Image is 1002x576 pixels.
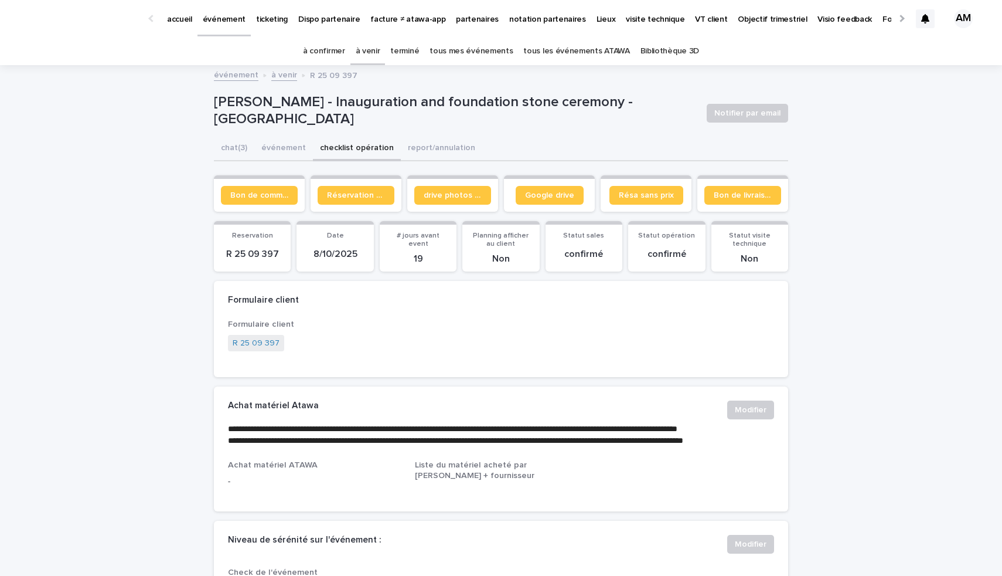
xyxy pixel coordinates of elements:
[304,249,366,260] p: 8/10/2025
[228,401,319,411] h2: Achat matériel Atawa
[553,249,615,260] p: confirmé
[563,232,604,239] span: Statut sales
[469,253,532,265] p: Non
[523,38,629,65] a: tous les événements ATAWA
[228,461,318,469] span: Achat matériel ATAWA
[313,137,401,161] button: checklist opération
[228,535,381,545] h2: Niveau de sérénité sur l'événement :
[473,232,529,248] span: Planning afficher au client
[727,401,774,419] button: Modifier
[228,320,294,328] span: Formulaire client
[318,186,394,205] a: Réservation client
[704,186,781,205] a: Bon de livraison
[714,107,781,119] span: Notifier par email
[735,538,766,550] span: Modifier
[303,38,345,65] a: à confirmer
[271,67,297,81] a: à venir
[356,38,380,65] a: à venir
[430,38,513,65] a: tous mes événements
[954,9,973,28] div: AM
[397,232,439,248] span: # jours avant event
[228,295,299,306] h2: Formulaire client
[635,249,698,260] p: confirmé
[327,191,385,199] span: Réservation client
[415,461,534,479] span: Liste du matériel acheté par [PERSON_NAME] + fournisseur
[401,137,482,161] button: report/annulation
[254,137,313,161] button: événement
[609,186,683,205] a: Résa sans prix
[221,186,298,205] a: Bon de commande
[707,104,788,123] button: Notifier par email
[638,232,695,239] span: Statut opération
[640,38,699,65] a: Bibliothèque 3D
[387,253,449,265] p: 19
[714,191,772,199] span: Bon de livraison
[718,253,781,265] p: Non
[214,94,697,128] p: [PERSON_NAME] - Inauguration and foundation stone ceremony - [GEOGRAPHIC_DATA]
[221,249,284,260] p: R 25 09 397
[228,476,401,488] p: -
[516,186,584,205] a: Google drive
[525,191,574,199] span: Google drive
[414,186,491,205] a: drive photos coordinateur
[727,535,774,554] button: Modifier
[23,7,137,31] img: Ls34BcGeRexTGTNfXpUC
[619,191,674,199] span: Résa sans prix
[214,67,258,81] a: événement
[390,38,419,65] a: terminé
[233,337,280,350] a: R 25 09 397
[424,191,482,199] span: drive photos coordinateur
[310,68,357,81] p: R 25 09 397
[327,232,344,239] span: Date
[214,137,254,161] button: chat (3)
[230,191,288,199] span: Bon de commande
[729,232,771,248] span: Statut visite technique
[735,404,766,416] span: Modifier
[232,232,273,239] span: Reservation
